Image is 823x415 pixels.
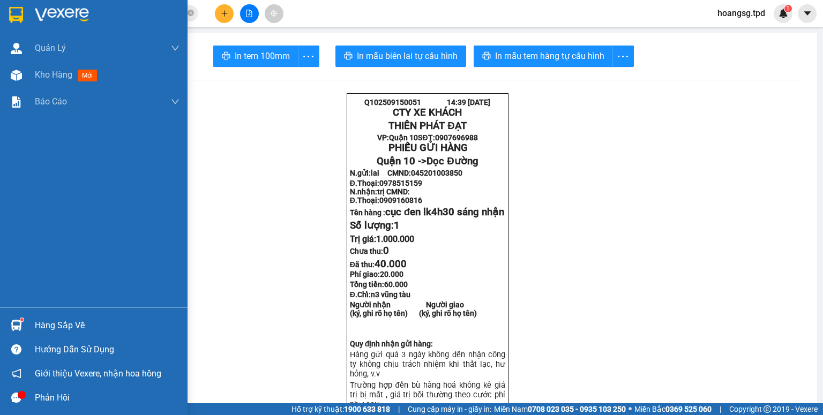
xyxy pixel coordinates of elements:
[380,270,403,278] span: 20.000
[388,120,466,132] strong: THIÊN PHÁT ĐẠT
[379,179,422,187] span: 0978515159
[377,133,477,142] strong: VP: SĐT:
[350,290,410,299] span: Đ.Chỉ:
[350,280,408,289] span: Tổng tiền:
[786,5,790,12] span: 1
[335,46,466,67] button: printerIn mẫu biên lai tự cấu hình
[634,403,712,415] span: Miền Bắc
[495,49,604,63] span: In mẫu tem hàng tự cấu hình
[350,234,414,244] span: Trị giá:
[665,405,712,413] strong: 0369 525 060
[377,155,478,167] span: Quận 10 ->
[474,46,613,67] button: printerIn mẫu tem hàng tự cấu hình
[427,155,478,167] span: Dọc Đường
[35,342,179,358] div: Hướng dẫn sử dụng
[364,98,421,107] span: Q102509150051
[385,206,504,218] span: cục đen lk
[350,179,422,187] strong: Đ.Thoại:
[78,70,97,81] span: mới
[11,344,21,354] span: question-circle
[344,405,390,413] strong: 1900 633 818
[35,95,67,108] span: Báo cáo
[482,51,491,62] span: printer
[376,234,414,244] span: 1.000.000
[798,4,817,23] button: caret-down
[709,6,774,20] span: hoangsg.tpd
[613,50,633,63] span: more
[215,4,234,23] button: plus
[389,133,418,142] span: Quận 10
[35,367,161,380] span: Giới thiệu Vexere, nhận hoa hồng
[371,169,462,177] span: lai CMND:
[408,403,491,415] span: Cung cấp máy in - giấy in:
[188,9,194,19] span: close-circle
[384,280,408,289] span: 60.000
[394,220,400,231] span: 1
[350,309,477,318] strong: (ký, ghi rõ họ tên) (ký, ghi rõ họ tên)
[431,206,504,218] span: 4h30 sáng nhận
[468,98,490,107] span: [DATE]
[291,403,390,415] span: Hỗ trợ kỹ thuật:
[350,187,410,196] strong: N.nhận:
[494,403,626,415] span: Miền Nam
[375,258,407,270] span: 40.000
[298,50,319,63] span: more
[779,9,788,18] img: icon-new-feature
[350,350,505,379] span: Hàng gửi quá 3 ngày không đến nhận công ty không chịu trách nhiệm khi thất lạc, hư hỏn...
[35,318,179,334] div: Hàng sắp về
[235,49,290,63] span: In tem 100mm
[35,70,72,80] span: Kho hàng
[350,260,407,269] strong: Đã thu:
[222,51,230,62] span: printer
[171,97,179,106] span: down
[720,403,721,415] span: |
[35,41,66,55] span: Quản Lý
[20,318,24,321] sup: 1
[357,49,458,63] span: In mẫu biên lai tự cấu hình
[213,46,298,67] button: printerIn tem 100mm
[371,290,410,299] span: n3 vũng tàu
[388,142,468,154] span: PHIẾU GỬI HÀNG
[9,7,23,23] img: logo-vxr
[350,339,433,348] strong: Quy định nhận gửi hàng:
[350,196,422,205] strong: Đ.Thoại:
[221,10,228,17] span: plus
[350,169,462,177] strong: N.gửi:
[398,403,400,415] span: |
[11,43,22,54] img: warehouse-icon
[11,393,21,403] span: message
[35,390,179,406] div: Phản hồi
[350,208,504,217] strong: Tên hàng :
[350,247,389,255] strong: Chưa thu:
[447,98,466,107] span: 14:39
[11,368,21,379] span: notification
[379,196,422,205] span: 0909160816
[528,405,626,413] strong: 0708 023 035 - 0935 103 250
[764,405,771,413] span: copyright
[270,10,278,17] span: aim
[298,46,319,67] button: more
[245,10,253,17] span: file-add
[784,5,792,12] sup: 1
[383,245,389,256] span: 0
[350,270,403,278] strong: Phí giao:
[393,107,462,118] strong: CTY XE KHÁCH
[612,46,634,67] button: more
[240,4,259,23] button: file-add
[435,133,478,142] span: 0907696988
[265,4,283,23] button: aim
[11,96,22,108] img: solution-icon
[11,70,22,81] img: warehouse-icon
[350,300,464,309] strong: Người nhận Người giao
[350,380,505,409] span: Trường hợp đền bù hàng hoá không kê giá trị bị mất , giá trị bồi thường theo cước phí như sau:
[350,220,400,231] span: Số lượng:
[629,407,632,411] span: ⚪️
[171,44,179,52] span: down
[411,169,462,177] span: 045201003850
[344,51,353,62] span: printer
[188,10,194,16] span: close-circle
[803,9,812,18] span: caret-down
[377,187,410,196] span: trị CMND:
[11,320,22,331] img: warehouse-icon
